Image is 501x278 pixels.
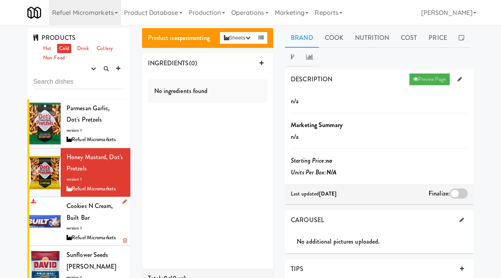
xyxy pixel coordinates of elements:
span: Last updated [291,190,337,197]
a: Non-Food [41,53,67,63]
li: Cookies N Cream, Built Barversion: 1Refuel Micromarkets [27,197,130,246]
span: version: 1 [67,225,82,231]
span: Honey Mustard, Dot's Pretzels [67,152,123,173]
span: TIPS [291,264,303,273]
b: experimenting [174,33,210,42]
a: Hot [41,44,53,54]
i: Starting Price: [291,156,332,165]
a: Price [423,28,453,48]
a: Drink [75,44,91,54]
li: Parmesan Garlic, Dot's Pretzelsversion: 1Refuel Micromarkets [27,99,130,148]
a: Cost [395,28,423,48]
li: Honey Mustard, Dot's Pretzelsversion: 1Refuel Micromarkets [27,148,130,197]
span: version: 1 [67,127,82,133]
a: Nutrition [349,28,395,48]
a: Cold [57,44,71,54]
span: (0) [189,59,197,68]
button: Sheets [220,32,254,44]
b: [DATE] [319,190,337,197]
span: version: 1 [67,176,82,182]
div: No ingredients found [148,79,268,103]
span: Parmesan Garlic, Dot's Pretzels [67,104,110,124]
span: Finalize: [429,189,450,198]
a: Preview Page [409,74,450,85]
div: Refuel Micromarkets [67,233,124,243]
div: Refuel Micromarkets [67,135,124,145]
a: Cutlery [95,44,115,54]
div: Refuel Micromarkets [67,184,124,194]
b: na [326,156,332,165]
a: Brand [285,28,319,48]
i: Units Per Box: [291,168,337,177]
span: INGREDIENTS [148,59,189,68]
div: No additional pictures uploaded. [297,236,474,248]
span: Product is [148,33,210,42]
span: DESCRIPTION [291,75,332,84]
a: Cook [319,28,349,48]
p: n/a [291,95,468,107]
b: N/A [326,168,337,177]
span: Cookies N Cream, Built Bar [67,201,113,222]
p: n/a [291,131,468,143]
input: Search dishes [33,75,124,89]
span: CAROUSEL [291,215,324,224]
img: Micromart [27,6,41,20]
b: Marketing Summary [291,120,342,129]
span: Sunflower Seeds [PERSON_NAME] [67,250,116,271]
span: PRODUCTS [33,33,76,42]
